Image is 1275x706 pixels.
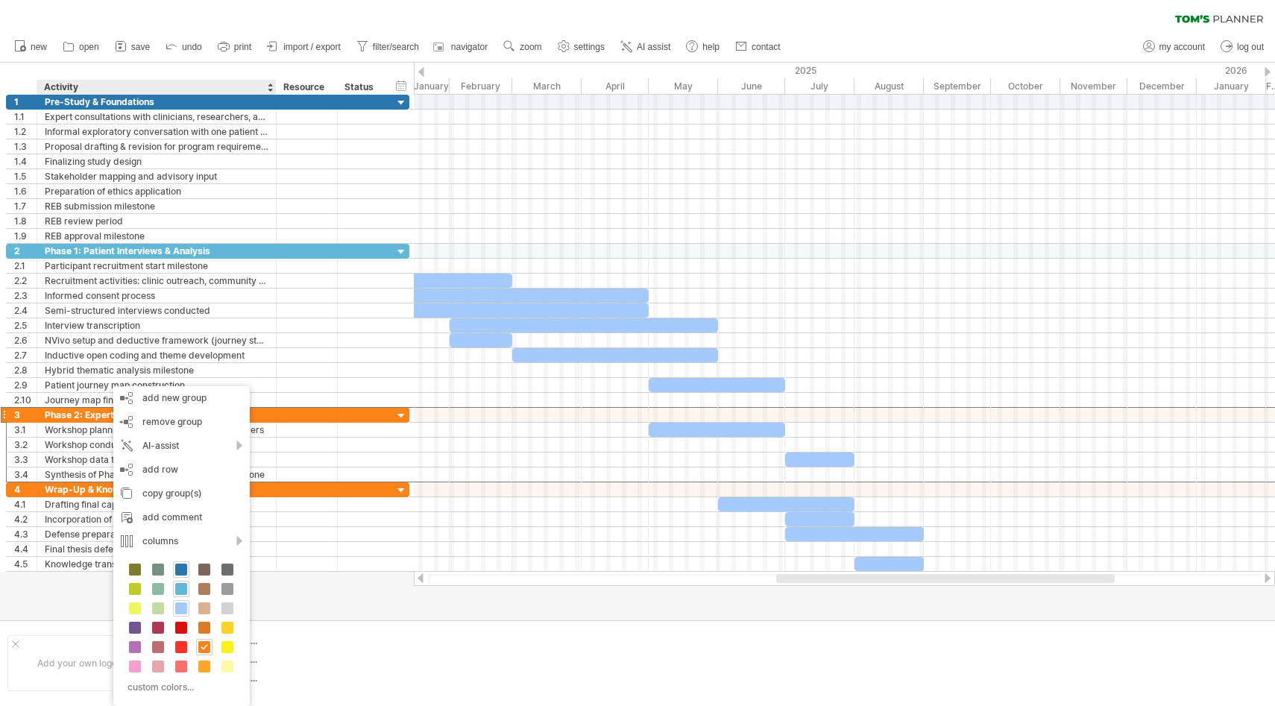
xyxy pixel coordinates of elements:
span: help [702,42,720,52]
a: settings [554,37,609,57]
div: Add your own logo [7,635,147,691]
div: 2.4 [14,303,37,318]
div: AI-assist [113,434,250,458]
div: REB review period [45,214,268,228]
span: my account [1159,42,1205,52]
div: Defense preparation: slides, rehearsal, edits [45,527,268,541]
div: Incorporation of committee feedback [45,512,268,526]
div: June 2025 [718,78,785,94]
div: March 2025 [512,78,582,94]
div: Workshop data transcription and analysis [45,453,268,467]
div: 3 [14,408,37,422]
div: 1.3 [14,139,37,154]
div: September 2025 [924,78,991,94]
div: August 2025 [854,78,924,94]
div: Inductive open coding and theme development [45,348,268,362]
div: Hybrid thematic analysis milestone [45,363,268,377]
a: my account [1139,37,1209,57]
div: 1.7 [14,199,37,213]
div: Pre-Study & Foundations [45,95,268,109]
a: filter/search [353,37,424,57]
div: 1.8 [14,214,37,228]
div: January 2025 [380,78,450,94]
div: NVivo setup and deductive framework (journey stages) [45,333,268,347]
div: 2.3 [14,289,37,303]
div: 2.1 [14,259,37,273]
span: import / export [283,42,341,52]
div: Phase 2: Expert Co-Design Workshop [45,408,268,422]
a: undo [162,37,207,57]
a: AI assist [617,37,675,57]
a: open [59,37,104,57]
div: Stakeholder mapping and advisory input [45,169,268,183]
div: 2025 [380,63,1197,78]
div: 4.3 [14,527,37,541]
a: log out [1217,37,1268,57]
div: REB submission milestone [45,199,268,213]
span: log out [1237,42,1264,52]
div: add new group [113,386,250,410]
div: 1 [14,95,37,109]
a: save [111,37,154,57]
div: Recruitment activities: clinic outreach, community posting, snowball referrals [45,274,268,288]
span: settings [574,42,605,52]
div: 4.4 [14,542,37,556]
div: 1.2 [14,125,37,139]
div: 2.7 [14,348,37,362]
div: add comment [113,505,250,529]
div: custom colors... [121,677,238,697]
div: 2 [14,244,37,258]
span: AI assist [637,42,670,52]
div: December 2025 [1127,78,1197,94]
div: Knowledge translation outputs [45,557,268,571]
div: Synthesis of Phase 1 and Phase 2 findings milestone [45,467,268,482]
div: 4.1 [14,497,37,511]
div: Activity [44,80,268,95]
div: Wrap-Up & Knowledge Translation [45,482,268,497]
a: navigator [431,37,492,57]
div: April 2025 [582,78,649,94]
div: 2.2 [14,274,37,288]
div: 2.10 [14,393,37,407]
div: 3.2 [14,438,37,452]
div: Proposal drafting & revision for program requirements [45,139,268,154]
span: save [131,42,150,52]
div: Resource [283,80,329,95]
div: Semi-structured interviews conducted [45,303,268,318]
div: 1.4 [14,154,37,168]
div: 2.5 [14,318,37,332]
div: Workshop planning and recruitment of stakeholders [45,423,268,437]
div: 3.4 [14,467,37,482]
div: February 2025 [450,78,512,94]
div: January 2026 [1197,78,1266,94]
div: REB approval milestone [45,229,268,243]
div: 4.2 [14,512,37,526]
div: Informal exploratory conversation with one patient to refine feasibility [45,125,268,139]
div: Journey map finalized milestone [45,393,268,407]
div: 2.8 [14,363,37,377]
a: zoom [500,37,546,57]
span: new [31,42,47,52]
span: zoom [520,42,541,52]
a: help [682,37,724,57]
a: new [10,37,51,57]
div: Drafting final capstone report [45,497,268,511]
div: Phase 1: Patient Interviews & Analysis [45,244,268,258]
div: Interview transcription [45,318,268,332]
span: print [234,42,251,52]
div: .... [248,634,374,647]
div: Participant recruitment start milestone [45,259,268,273]
span: contact [752,42,781,52]
div: .... [248,672,374,684]
div: .... [248,653,374,666]
div: 4.5 [14,557,37,571]
div: copy group(s) [113,482,250,505]
div: columns [113,529,250,553]
a: contact [731,37,785,57]
div: October 2025 [991,78,1060,94]
span: open [79,42,99,52]
div: 2.9 [14,378,37,392]
div: Informed consent process [45,289,268,303]
span: remove group [142,416,202,427]
div: Final thesis defense milestone [45,542,268,556]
